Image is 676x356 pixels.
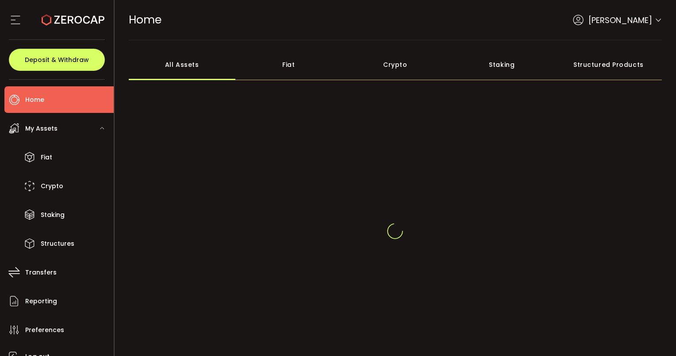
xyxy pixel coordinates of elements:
[25,57,89,63] span: Deposit & Withdraw
[41,151,52,164] span: Fiat
[25,93,44,106] span: Home
[342,49,449,80] div: Crypto
[25,324,64,337] span: Preferences
[25,122,58,135] span: My Assets
[588,14,652,26] span: [PERSON_NAME]
[41,180,63,193] span: Crypto
[129,49,235,80] div: All Assets
[449,49,555,80] div: Staking
[9,49,105,71] button: Deposit & Withdraw
[25,295,57,308] span: Reporting
[129,12,161,27] span: Home
[235,49,342,80] div: Fiat
[25,266,57,279] span: Transfers
[555,49,662,80] div: Structured Products
[41,237,74,250] span: Structures
[41,209,65,221] span: Staking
